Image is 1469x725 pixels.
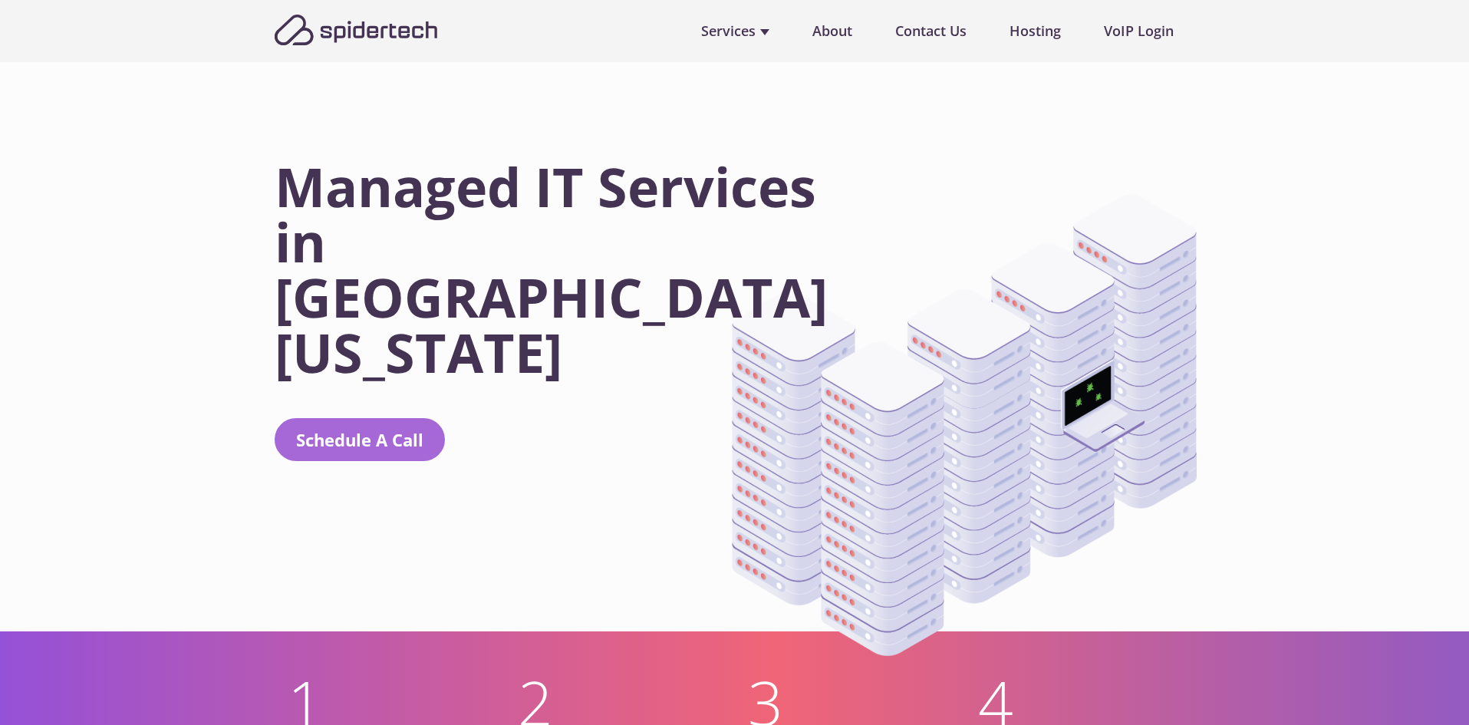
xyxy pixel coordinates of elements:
[275,418,445,461] a: Schedule A Call
[275,159,822,380] h2: Managed IT Services in [GEOGRAPHIC_DATA][US_STATE]
[732,194,1197,656] img: Hero thumbnail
